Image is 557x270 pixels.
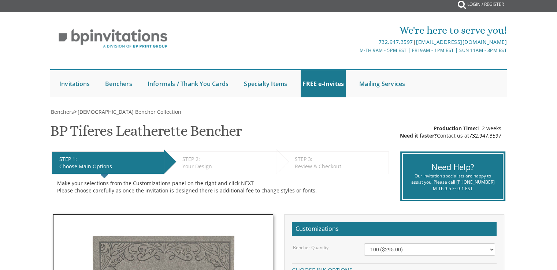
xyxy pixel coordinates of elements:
a: 732.947.3597 [469,132,501,139]
div: STEP 3: [295,155,385,163]
div: Choose Main Options [59,163,160,170]
div: Your Design [182,163,273,170]
span: Production Time: [434,125,477,132]
h1: BP Tiferes Leatherette Bencher [50,123,242,145]
div: Make your selections from the Customizations panel on the right and click NEXT Please choose care... [57,180,383,194]
div: M-Th 9am - 5pm EST | Fri 9am - 1pm EST | Sun 11am - 3pm EST [203,46,507,54]
a: Invitations [57,70,92,97]
img: BP Invitation Loft [50,23,176,54]
a: Mailing Services [357,70,407,97]
span: > [74,108,181,115]
div: Our invitation specialists are happy to assist you! Please call [PHONE_NUMBER] M-Th 9-5 Fr 9-1 EST [408,173,497,191]
span: Need it faster? [400,132,437,139]
a: 732.947.3597 [378,38,413,45]
a: [EMAIL_ADDRESS][DOMAIN_NAME] [416,38,507,45]
label: Bencher Quantity [293,244,328,251]
div: STEP 2: [182,155,273,163]
span: Benchers [51,108,74,115]
div: STEP 1: [59,155,160,163]
div: We're here to serve you! [203,23,507,38]
a: FREE e-Invites [301,70,346,97]
div: Need Help? [408,161,497,173]
div: Review & Checkout [295,163,385,170]
span: [DEMOGRAPHIC_DATA] Bencher Collection [78,108,181,115]
a: Benchers [103,70,134,97]
a: [DEMOGRAPHIC_DATA] Bencher Collection [77,108,181,115]
div: | [203,38,507,46]
iframe: chat widget [526,241,550,263]
a: Benchers [50,108,74,115]
h2: Customizations [292,222,497,236]
a: Specialty Items [242,70,289,97]
div: 1-2 weeks Contact us at [400,125,501,139]
a: Informals / Thank You Cards [146,70,230,97]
